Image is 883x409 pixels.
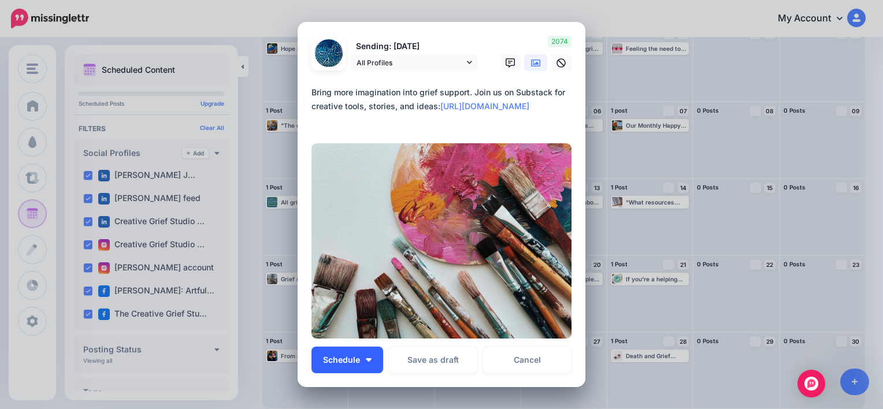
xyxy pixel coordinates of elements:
[548,36,572,47] span: 2074
[351,54,478,71] a: All Profiles
[315,39,343,67] img: 74953525_2490944374562441_6261084164536139776_n-bsa152214.jpg
[311,85,577,113] div: Bring more imagination into grief support. Join us on Substack for creative tools, stories, and i...
[323,356,360,364] span: Schedule
[366,358,372,362] img: arrow-down-white.png
[351,40,478,53] p: Sending: [DATE]
[311,143,572,339] img: XX27UD1QG4T2H5E2PU78T27DUEJ78TE8.jpg
[311,347,383,373] button: Schedule
[483,347,572,373] a: Cancel
[357,57,464,69] span: All Profiles
[797,370,825,397] div: Open Intercom Messenger
[389,347,477,373] button: Save as draft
